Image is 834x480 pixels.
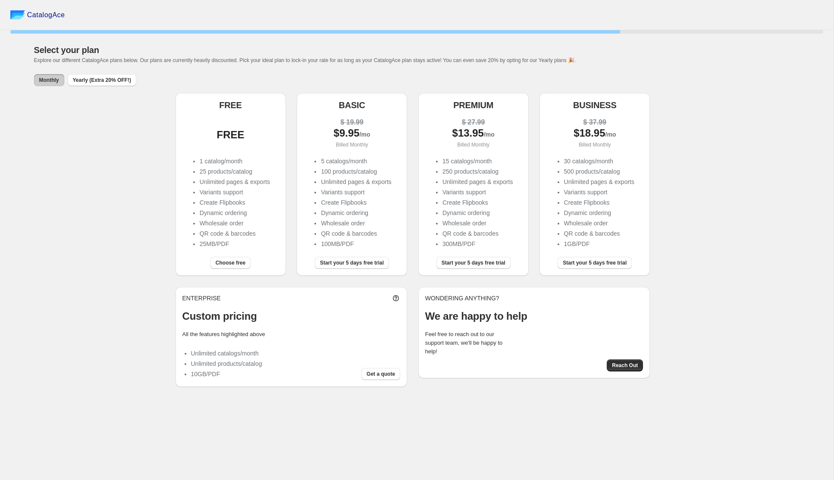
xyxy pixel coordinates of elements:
[563,259,627,266] span: Start your 5 days free trial
[453,100,493,110] h5: PREMIUM
[442,259,505,266] span: Start your 5 days free trial
[216,259,245,266] span: Choose free
[200,198,270,207] li: Create Flipbooks
[546,129,643,139] div: $ 18.95
[304,118,400,127] div: $ 19.99
[315,257,389,269] button: Start your 5 days free trial
[39,77,59,84] span: Monthly
[68,74,136,86] button: Yearly (Extra 20% OFF!)
[425,330,511,356] p: Feel free to reach out to our support team, we'll be happy to help!
[436,257,511,269] button: Start your 5 days free trial
[442,219,513,228] li: Wholesale order
[219,100,242,110] h5: FREE
[361,368,400,380] button: Get a quote
[442,240,513,248] li: 300MB/PDF
[34,45,99,55] span: Select your plan
[182,294,221,302] p: ENTERPRISE
[546,140,643,149] p: Billed Monthly
[200,167,270,176] li: 25 products/catalog
[367,371,395,377] span: Get a quote
[425,309,643,323] p: We are happy to help
[321,178,391,186] li: Unlimited pages & exports
[564,240,634,248] li: 1GB/PDF
[320,259,384,266] span: Start your 5 days free trial
[191,349,262,358] li: Unlimited catalogs/month
[182,131,279,139] div: FREE
[73,77,131,84] span: Yearly (Extra 20% OFF!)
[200,240,270,248] li: 25MB/PDF
[321,240,391,248] li: 100MB/PDF
[564,178,634,186] li: Unlimited pages & exports
[425,294,643,302] p: WONDERING ANYTHING?
[321,188,391,196] li: Variants support
[564,229,634,238] li: QR code & barcodes
[27,11,65,19] span: CatalogAce
[200,209,270,217] li: Dynamic ordering
[442,157,513,165] li: 15 catalogs/month
[321,157,391,165] li: 5 catalogs/month
[425,129,522,139] div: $ 13.95
[612,362,638,369] span: Reach Out
[564,198,634,207] li: Create Flipbooks
[442,167,513,176] li: 250 products/catalog
[564,167,634,176] li: 500 products/catalog
[182,309,401,323] p: Custom pricing
[564,209,634,217] li: Dynamic ordering
[321,229,391,238] li: QR code & barcodes
[484,131,495,138] span: /mo
[573,100,617,110] h5: BUSINESS
[442,188,513,196] li: Variants support
[442,209,513,217] li: Dynamic ordering
[564,157,634,165] li: 30 catalogs/month
[564,188,634,196] li: Variants support
[605,131,616,138] span: /mo
[425,140,522,149] p: Billed Monthly
[34,74,64,86] button: Monthly
[607,359,643,371] button: Reach Out
[339,100,365,110] h5: BASIC
[191,370,262,378] li: 10GB/PDF
[200,157,270,165] li: 1 catalog/month
[564,219,634,228] li: Wholesale order
[200,219,270,228] li: Wholesale order
[321,198,391,207] li: Create Flipbooks
[191,359,262,368] li: Unlimited products/catalog
[200,229,270,238] li: QR code & barcodes
[321,167,391,176] li: 100 products/catalog
[10,10,25,19] img: catalog ace
[321,209,391,217] li: Dynamic ordering
[34,57,576,63] span: Explore our different CatalogAce plans below. Our plans are currently heavily discounted. Pick yo...
[558,257,632,269] button: Start your 5 days free trial
[546,118,643,127] div: $ 37.99
[200,178,270,186] li: Unlimited pages & exports
[425,118,522,127] div: $ 27.99
[304,140,400,149] p: Billed Monthly
[304,129,400,139] div: $ 9.95
[442,178,513,186] li: Unlimited pages & exports
[442,198,513,207] li: Create Flipbooks
[210,257,251,269] button: Choose free
[200,188,270,196] li: Variants support
[321,219,391,228] li: Wholesale order
[182,331,265,337] label: All the features highlighted above
[442,229,513,238] li: QR code & barcodes
[360,131,370,138] span: /mo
